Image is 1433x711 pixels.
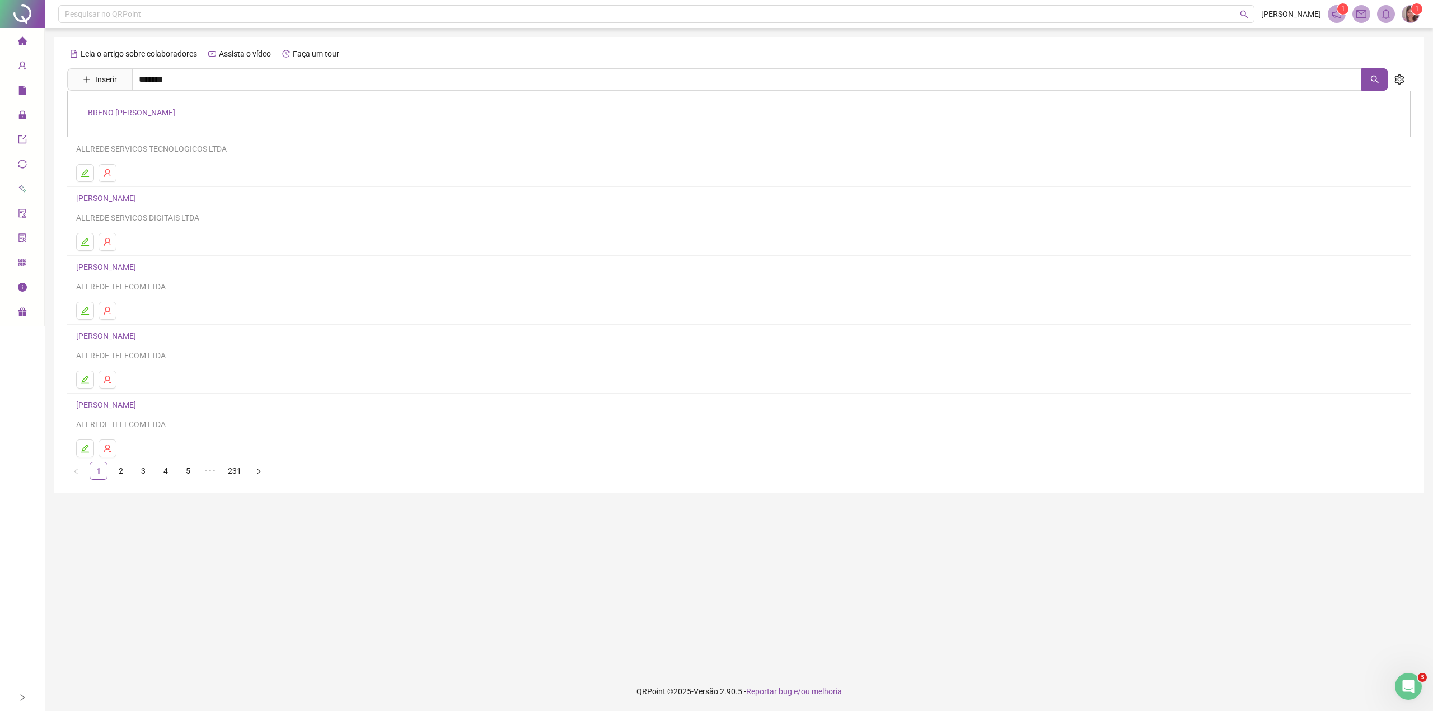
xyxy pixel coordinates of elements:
li: 2 [112,462,130,480]
span: mail [1356,9,1366,19]
img: 77053 [1402,6,1419,22]
button: left [67,462,85,480]
span: Faça um tour [293,49,339,58]
span: Assista o vídeo [219,49,271,58]
span: youtube [208,50,216,58]
span: plus [83,76,91,83]
div: ALLREDE SERVICOS TECNOLOGICOS LTDA [76,143,1402,155]
span: gift [18,302,27,325]
span: export [18,130,27,152]
span: left [73,468,79,475]
span: user-delete [103,306,112,315]
a: [PERSON_NAME] [76,331,139,340]
span: edit [81,444,90,453]
a: 231 [224,462,245,479]
a: 1 [90,462,107,479]
span: Versão [694,687,718,696]
span: sync [18,155,27,177]
li: 4 [157,462,175,480]
a: [PERSON_NAME] [76,263,139,272]
li: 3 [134,462,152,480]
li: 5 [179,462,197,480]
span: solution [18,228,27,251]
li: 1 [90,462,107,480]
span: setting [1394,74,1404,85]
a: 3 [135,462,152,479]
a: 2 [113,462,129,479]
li: 5 próximas páginas [202,462,219,480]
span: user-delete [103,237,112,246]
span: history [282,50,290,58]
span: lock [18,105,27,128]
button: right [250,462,268,480]
span: 1 [1415,5,1419,13]
iframe: Intercom live chat [1395,673,1422,700]
div: ALLREDE SERVICOS DIGITAIS LTDA [76,212,1402,224]
span: home [18,31,27,54]
div: ALLREDE TELECOM LTDA [76,418,1402,431]
a: [PERSON_NAME] [76,400,139,409]
span: file-text [70,50,78,58]
span: [PERSON_NAME] [1261,8,1321,20]
span: info-circle [18,278,27,300]
span: Leia o artigo sobre colaboradores [81,49,197,58]
sup: Atualize o seu contato no menu Meus Dados [1411,3,1422,15]
span: user-delete [103,444,112,453]
span: Inserir [95,73,117,86]
sup: 1 [1337,3,1348,15]
li: 231 [224,462,245,480]
li: Página anterior [67,462,85,480]
span: user-delete [103,375,112,384]
a: BRENO [PERSON_NAME] [88,108,175,117]
span: edit [81,237,90,246]
a: 4 [157,462,174,479]
span: bell [1381,9,1391,19]
span: user-add [18,56,27,78]
span: 1 [1341,5,1345,13]
span: search [1240,10,1248,18]
span: edit [81,169,90,177]
span: right [255,468,262,475]
div: ALLREDE TELECOM LTDA [76,280,1402,293]
span: file [18,81,27,103]
a: [PERSON_NAME] [76,194,139,203]
span: qrcode [18,253,27,275]
span: search [1370,75,1379,84]
span: audit [18,204,27,226]
span: right [18,694,26,701]
li: Próxima página [250,462,268,480]
span: 3 [1418,673,1427,682]
span: user-delete [103,169,112,177]
footer: QRPoint © 2025 - 2.90.5 - [45,672,1433,711]
span: edit [81,306,90,315]
span: edit [81,375,90,384]
span: Reportar bug e/ou melhoria [746,687,842,696]
span: notification [1332,9,1342,19]
a: 5 [180,462,196,479]
div: ALLREDE TELECOM LTDA [76,349,1402,362]
span: ••• [202,462,219,480]
button: Inserir [74,71,126,88]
